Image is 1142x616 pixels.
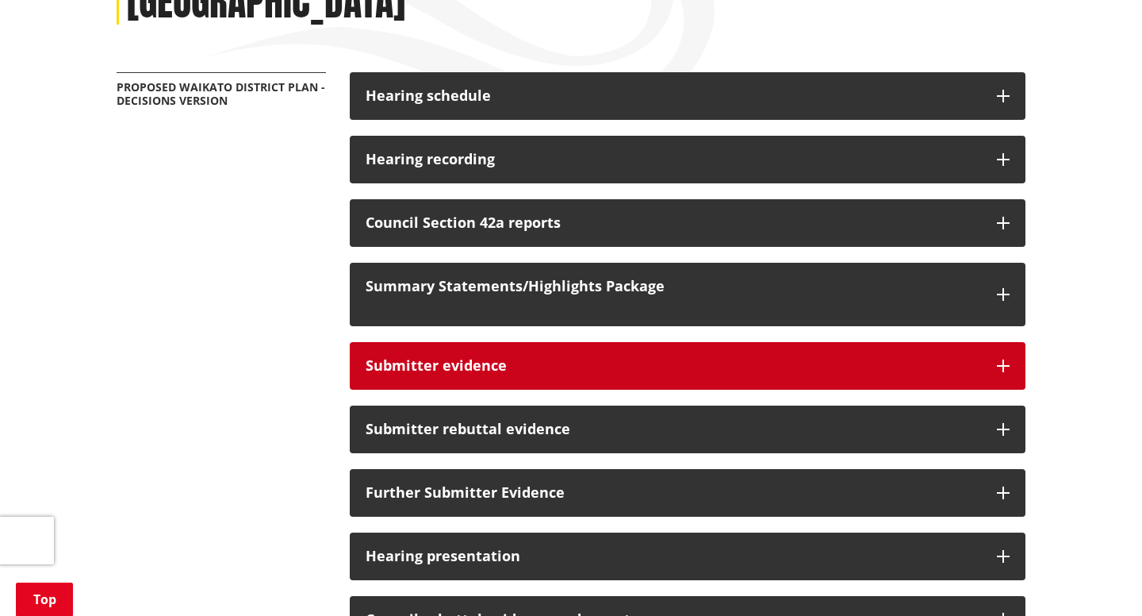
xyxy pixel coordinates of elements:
h3: Hearing presentation [366,549,981,564]
button: Council Section 42a reports [350,199,1025,247]
div: Hearing recording [366,152,981,167]
button: Hearing presentation [350,533,1025,580]
div: Summary Statements/Highlights Package [366,279,981,311]
button: Further Submitter Evidence [350,469,1025,517]
button: Submitter rebuttal evidence [350,406,1025,453]
iframe: Messenger Launcher [1069,549,1126,606]
button: Hearing recording [350,136,1025,183]
h3: Further Submitter Evidence [366,485,981,501]
h3: Submitter rebuttal evidence [366,422,981,437]
button: Hearing schedule [350,72,1025,120]
button: Submitter evidence [350,342,1025,390]
a: Proposed Waikato District Plan - Decisions Version [117,79,325,108]
h3: Hearing schedule [366,88,981,104]
button: Summary Statements/Highlights Package [350,263,1025,327]
a: Top [16,583,73,616]
h3: Submitter evidence [366,358,981,374]
h3: Council Section 42a reports [366,215,981,231]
